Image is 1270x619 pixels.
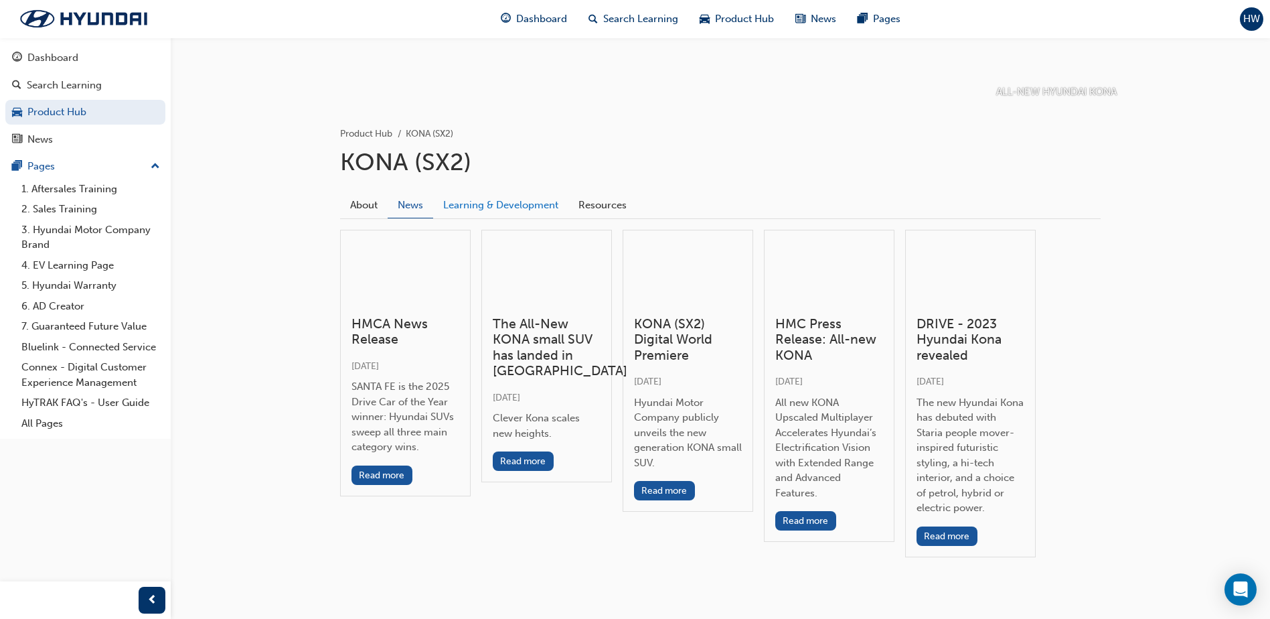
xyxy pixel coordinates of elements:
[917,376,944,387] span: [DATE]
[775,395,883,501] div: All new KONA Upscaled Multiplayer Accelerates Hyundai’s Electrification Vision with Extended Rang...
[5,127,165,152] a: News
[16,316,165,337] a: 7. Guaranteed Future Value
[1240,7,1263,31] button: HW
[5,43,165,154] button: DashboardSearch LearningProduct HubNews
[481,230,612,483] a: The All-New KONA small SUV has landed in [GEOGRAPHIC_DATA][DATE]Clever Kona scales new heights.Re...
[490,5,578,33] a: guage-iconDashboard
[785,5,847,33] a: news-iconNews
[795,11,805,27] span: news-icon
[340,147,1101,177] h1: KONA (SX2)
[568,192,637,218] a: Resources
[905,230,1036,557] a: DRIVE - 2023 Hyundai Kona revealed[DATE]The new Hyundai Kona has debuted with Staria people mover...
[406,127,453,142] li: KONA (SX2)
[433,192,568,218] a: Learning & Development
[516,11,567,27] span: Dashboard
[715,11,774,27] span: Product Hub
[847,5,911,33] a: pages-iconPages
[16,255,165,276] a: 4. EV Learning Page
[501,11,511,27] span: guage-icon
[775,316,883,363] h3: HMC Press Release: All-new KONA
[1243,11,1260,27] span: HW
[16,357,165,393] a: Connex - Digital Customer Experience Management
[27,159,55,174] div: Pages
[351,316,459,348] h3: HMCA News Release
[5,100,165,125] a: Product Hub
[12,52,22,64] span: guage-icon
[388,192,433,218] a: News
[775,376,803,387] span: [DATE]
[351,379,459,455] div: SANTA FE is the 2025 Drive Car of the Year winner: Hyundai SUVs sweep all three main category wins.
[578,5,689,33] a: search-iconSearch Learning
[16,275,165,296] a: 5. Hyundai Warranty
[16,179,165,200] a: 1. Aftersales Training
[5,46,165,70] a: Dashboard
[340,192,388,218] a: About
[493,316,601,379] h3: The All-New KONA small SUV has landed in [GEOGRAPHIC_DATA]
[7,5,161,33] img: Trak
[873,11,900,27] span: Pages
[151,158,160,176] span: up-icon
[917,395,1024,516] div: The new Hyundai Kona has debuted with Staria people mover-inspired futuristic styling, a hi-tech ...
[588,11,598,27] span: search-icon
[16,296,165,317] a: 6. AD Creator
[1224,573,1257,606] div: Open Intercom Messenger
[5,154,165,179] button: Pages
[917,316,1024,363] h3: DRIVE - 2023 Hyundai Kona revealed
[16,337,165,358] a: Bluelink - Connected Service
[27,50,78,66] div: Dashboard
[27,132,53,147] div: News
[147,592,157,609] span: prev-icon
[5,73,165,98] a: Search Learning
[351,360,379,372] span: [DATE]
[634,395,742,471] div: Hyundai Motor Company publicly unveils the new generation KONA small SUV.
[12,134,22,146] span: news-icon
[634,376,661,387] span: [DATE]
[623,230,753,512] a: KONA (SX2) Digital World Premiere[DATE]Hyundai Motor Company publicly unveils the new generation ...
[493,411,601,441] div: Clever Kona scales new heights.
[16,393,165,413] a: HyTRAK FAQ's - User Guide
[917,527,977,546] button: Read more
[764,230,894,543] a: HMC Press Release: All-new KONA[DATE]All new KONA Upscaled Multiplayer Accelerates Hyundai’s Elec...
[689,5,785,33] a: car-iconProduct Hub
[351,466,412,485] button: Read more
[12,80,21,92] span: search-icon
[493,392,520,403] span: [DATE]
[16,199,165,220] a: 2. Sales Training
[16,220,165,255] a: 3. Hyundai Motor Company Brand
[811,11,836,27] span: News
[858,11,868,27] span: pages-icon
[340,230,471,496] a: HMCA News Release[DATE]SANTA FE is the 2025 Drive Car of the Year winner: Hyundai SUVs sweep all ...
[16,413,165,434] a: All Pages
[634,316,742,363] h3: KONA (SX2) Digital World Premiere
[700,11,710,27] span: car-icon
[493,452,554,471] button: Read more
[634,481,695,500] button: Read more
[996,84,1117,100] p: ALL-NEW HYUNDAI KONA
[340,128,392,139] a: Product Hub
[603,11,678,27] span: Search Learning
[12,161,22,173] span: pages-icon
[27,78,102,93] div: Search Learning
[775,511,836,531] button: Read more
[12,107,22,119] span: car-icon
